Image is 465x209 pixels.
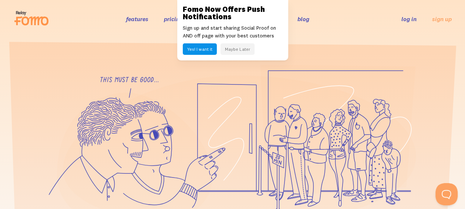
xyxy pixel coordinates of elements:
a: blog [297,15,309,23]
button: Yes! I want it [183,43,217,55]
h3: Fomo Now Offers Push Notifications [183,6,283,20]
a: sign up [432,15,452,23]
a: features [126,15,148,23]
button: Maybe Later [220,43,255,55]
p: Sign up and start sharing Social Proof on AND off page with your best customers [183,24,283,40]
a: pricing [164,15,183,23]
iframe: Help Scout Beacon - Open [435,183,458,205]
a: log in [401,15,417,23]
